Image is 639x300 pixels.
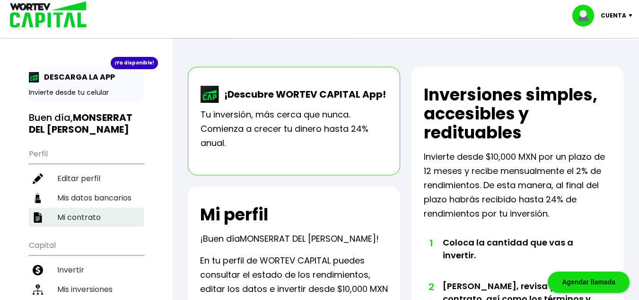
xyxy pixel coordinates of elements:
a: Invertir [29,260,144,280]
img: invertir-icon.b3b967d7.svg [33,265,43,275]
span: 2 [429,280,433,294]
p: ¡Buen día ! [200,232,379,246]
div: ¡Ya disponible! [111,57,158,69]
img: datos-icon.10cf9172.svg [33,193,43,203]
p: ¡Descubre WORTEV CAPITAL App! [219,87,386,101]
a: Mis datos bancarios [29,188,144,208]
span: MONSERRAT DEL [PERSON_NAME] [240,233,376,245]
a: Editar perfil [29,169,144,188]
img: app-icon [29,72,39,82]
p: Cuenta [601,9,626,23]
span: 1 [429,236,433,250]
h2: Inversiones simples, accesibles y redituables [424,85,612,142]
img: inversiones-icon.6695dc30.svg [33,284,43,295]
a: Mis inversiones [29,280,144,299]
p: Invierte desde $10,000 MXN por un plazo de 12 meses y recibe mensualmente el 2% de rendimientos. ... [424,150,612,221]
p: DESCARGA LA APP [39,71,115,83]
img: editar-icon.952d3147.svg [33,173,43,184]
b: MONSERRAT DEL [PERSON_NAME] [29,111,132,136]
a: Mi contrato [29,208,144,227]
h3: Buen día, [29,112,144,136]
div: Agendar llamada [548,272,630,293]
h2: Mi perfil [200,205,268,224]
img: icon-down [626,14,639,17]
p: Tu inversión, más cerca que nunca. Comienza a crecer tu dinero hasta 24% anual. [201,108,387,150]
img: contrato-icon.f2db500c.svg [33,212,43,223]
li: Coloca la cantidad que vas a invertir. [443,236,593,280]
img: wortev-capital-app-icon [201,86,219,103]
p: Invierte desde tu celular [29,88,144,98]
ul: Perfil [29,143,144,227]
img: profile-image [572,5,601,27]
